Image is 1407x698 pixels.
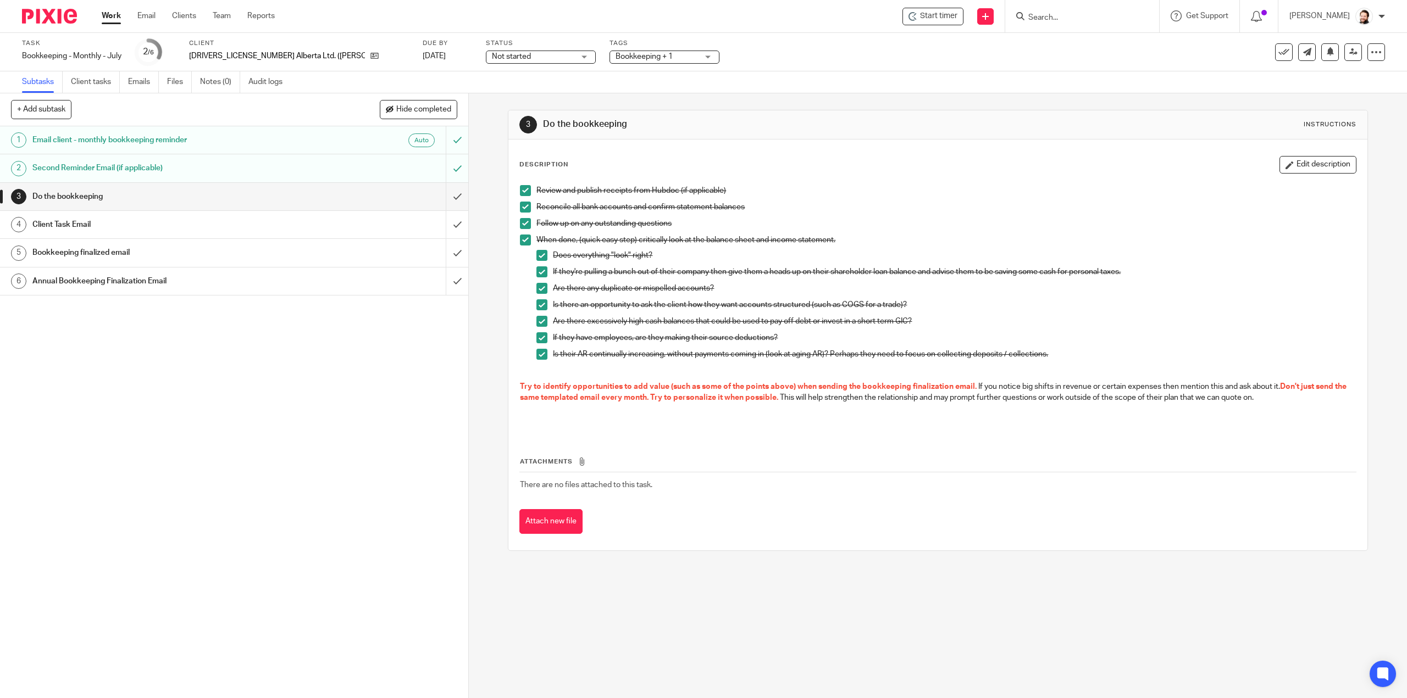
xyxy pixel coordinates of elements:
[616,53,673,60] span: Bookkeeping + 1
[248,71,291,93] a: Audit logs
[189,39,409,48] label: Client
[11,217,26,232] div: 4
[408,133,435,147] div: Auto
[32,188,301,205] h1: Do the bookkeeping
[520,383,977,390] span: Try to identify opportunities to add value (such as some of the points above) when sending the bo...
[1304,120,1356,129] div: Instructions
[486,39,596,48] label: Status
[1027,13,1126,23] input: Search
[11,132,26,148] div: 1
[11,100,71,119] button: + Add subtask
[143,46,154,58] div: 2
[920,10,957,22] span: Start timer
[1186,12,1228,20] span: Get Support
[32,216,301,233] h1: Client Task Email
[553,349,1355,360] p: Is their AR continually increasing, without payments coming in (look at aging AR)? Perhaps they n...
[492,53,531,60] span: Not started
[167,71,192,93] a: Files
[148,49,154,55] small: /6
[536,185,1355,196] p: Review and publish receipts from Hubdoc (if applicable)
[520,381,1355,404] p: If you notice big shifts in revenue or certain expenses then mention this and ask about it. This ...
[610,39,719,48] label: Tags
[520,383,1348,401] span: Don't just send the same templated email every month. Try to personalize it when possible.
[536,202,1355,213] p: Reconcile all bank accounts and confirm statement balances
[553,299,1355,310] p: Is there an opportunity to ask the client how they want accounts structured (such as COGS for a t...
[200,71,240,93] a: Notes (0)
[519,160,568,169] p: Description
[32,160,301,176] h1: Second Reminder Email (if applicable)
[423,39,472,48] label: Due by
[543,119,961,130] h1: Do the bookkeeping
[520,481,652,489] span: There are no files attached to this task.
[32,132,301,148] h1: Email client - monthly bookkeeping reminder
[1289,10,1350,21] p: [PERSON_NAME]
[902,8,963,25] div: 2342482 Alberta Ltd. (Nauss) - Bookkeeping - Monthly - July
[128,71,159,93] a: Emails
[247,10,275,21] a: Reports
[553,316,1355,327] p: Are there excessively high cash balances that could be used to pay off debt or invest in a short ...
[189,51,365,62] p: [DRIVERS_LICENSE_NUMBER] Alberta Ltd. ([PERSON_NAME])
[172,10,196,21] a: Clients
[32,273,301,289] h1: Annual Bookkeeping Finalization Email
[22,9,77,24] img: Pixie
[22,51,121,62] div: Bookkeeping - Monthly - July
[22,71,63,93] a: Subtasks
[11,189,26,204] div: 3
[102,10,121,21] a: Work
[536,218,1355,229] p: Follow up on any outstanding questions
[553,332,1355,343] p: If they have employees, are they making their source deductions?
[423,52,446,60] span: [DATE]
[553,250,1355,261] p: Does everything "look" right?
[519,116,537,133] div: 3
[536,234,1355,245] p: When done, (quick easy step) critically look at the balance sheet and income statement.
[520,459,573,465] span: Attachments
[519,509,583,534] button: Attach new file
[71,71,120,93] a: Client tasks
[553,266,1355,277] p: If they're pulling a bunch out of their company then give them a heads up on their shareholder lo...
[11,245,26,261] div: 5
[11,161,26,176] div: 2
[553,283,1355,294] p: Are there any duplicate or mispelled accounts?
[1279,156,1356,174] button: Edit description
[22,39,121,48] label: Task
[380,100,457,119] button: Hide completed
[1355,8,1373,25] img: Jayde%20Headshot.jpg
[32,244,301,261] h1: Bookkeeping finalized email
[11,273,26,289] div: 6
[213,10,231,21] a: Team
[396,105,451,114] span: Hide completed
[137,10,156,21] a: Email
